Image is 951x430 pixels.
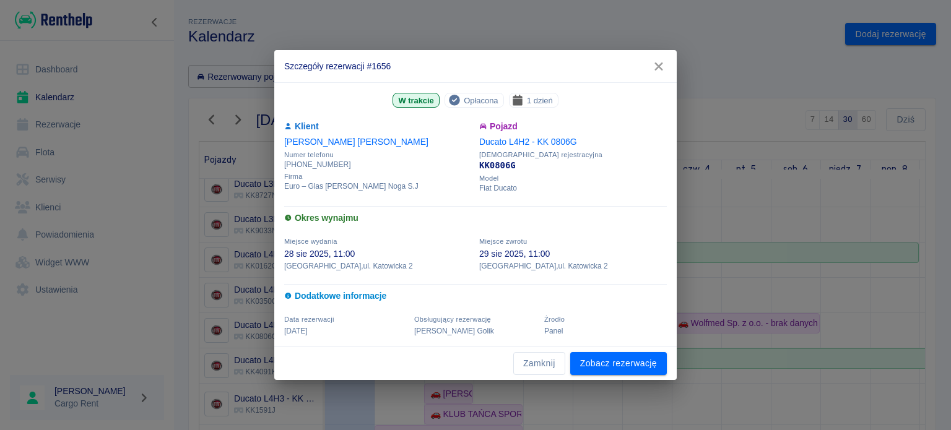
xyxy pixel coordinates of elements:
[284,260,472,272] p: [GEOGRAPHIC_DATA] , ul. Katowicka 2
[479,183,667,194] p: Fiat Ducato
[274,50,677,82] h2: Szczegóły rezerwacji #1656
[393,94,438,107] span: W trakcie
[284,137,428,147] a: [PERSON_NAME] [PERSON_NAME]
[284,151,472,159] span: Numer telefonu
[479,120,667,133] h6: Pojazd
[479,137,577,147] a: Ducato L4H2 - KK 0806G
[284,181,472,192] p: Euro – Glas [PERSON_NAME] Noga S.J
[479,151,667,159] span: [DEMOGRAPHIC_DATA] rejestracyjna
[284,159,472,170] p: [PHONE_NUMBER]
[479,260,667,272] p: [GEOGRAPHIC_DATA] , ul. Katowicka 2
[459,94,503,107] span: Opłacona
[522,94,558,107] span: 1 dzień
[479,159,667,172] p: KK0806G
[479,174,667,183] span: Model
[570,352,667,375] a: Zobacz rezerwację
[544,325,667,337] p: Panel
[284,325,407,337] p: [DATE]
[513,352,565,375] button: Zamknij
[284,290,667,303] h6: Dodatkowe informacje
[479,247,667,260] p: 29 sie 2025, 11:00
[284,238,337,245] span: Miejsce wydania
[284,247,472,260] p: 28 sie 2025, 11:00
[479,238,527,245] span: Miejsce zwrotu
[414,325,537,337] p: [PERSON_NAME] Golik
[284,212,667,225] h6: Okres wynajmu
[284,173,472,181] span: Firma
[284,316,334,323] span: Data rezerwacji
[414,316,491,323] span: Obsługujący rezerwację
[284,120,472,133] h6: Klient
[544,316,565,323] span: Żrodło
